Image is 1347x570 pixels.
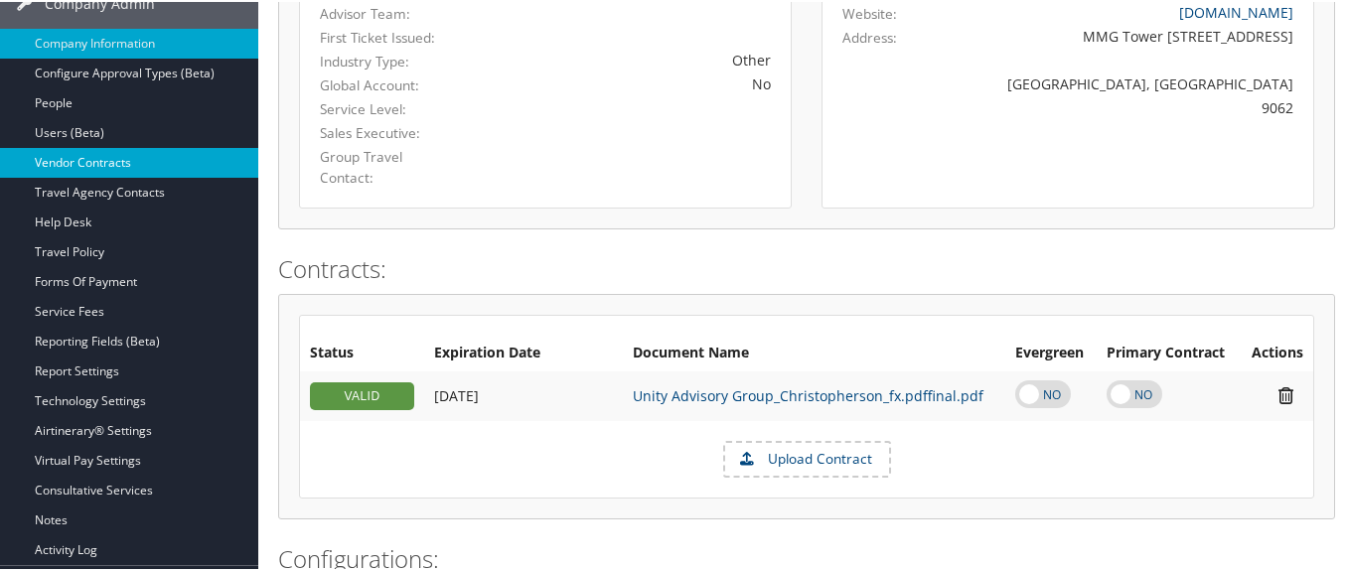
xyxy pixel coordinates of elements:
h2: Contracts: [278,250,1335,284]
th: Document Name [623,334,1005,369]
label: Service Level: [320,97,450,117]
th: Evergreen [1005,334,1097,369]
label: Upload Contract [725,441,889,475]
label: First Ticket Issued: [320,26,450,46]
div: Other [480,48,771,69]
div: MMG Tower [STREET_ADDRESS] [963,24,1293,45]
div: Add/Edit Date [434,385,613,403]
span: [DATE] [434,384,479,403]
div: No [480,71,771,92]
i: Remove Contract [1269,383,1303,404]
a: Unity Advisory Group_Christopherson_fx.pdffinal.pdf [633,384,983,403]
label: Website: [842,2,897,22]
label: Industry Type: [320,50,450,70]
th: Actions [1240,334,1313,369]
label: Global Account: [320,73,450,93]
label: Advisor Team: [320,2,450,22]
label: Address: [842,26,897,46]
th: Expiration Date [424,334,623,369]
label: Group Travel Contact: [320,145,450,186]
th: Status [300,334,424,369]
th: Primary Contract [1097,334,1240,369]
div: VALID [310,380,414,408]
div: [GEOGRAPHIC_DATA], [GEOGRAPHIC_DATA] [963,71,1293,92]
label: Sales Executive: [320,121,450,141]
a: [DOMAIN_NAME] [1179,1,1293,20]
div: 9062 [963,95,1293,116]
